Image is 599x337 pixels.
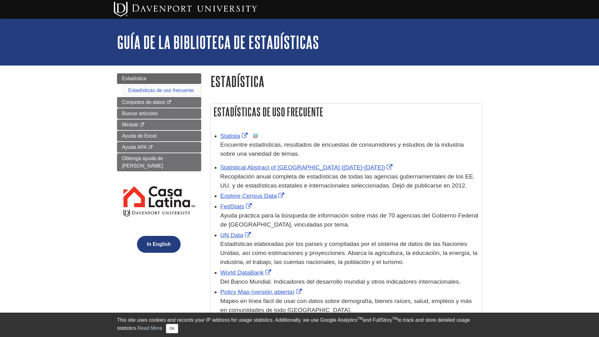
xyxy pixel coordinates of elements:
[135,242,182,247] a: In English
[122,122,138,127] span: Minitab
[117,120,201,130] a: Minitab
[220,277,479,286] div: Del Banco Mundial. Indicadores del desarrollo mundial y otros indicadores internacionales.
[211,73,482,89] h1: Estadística
[166,324,178,333] button: Close
[211,104,482,120] h2: Estadísticas de uso frecuente
[117,73,201,263] div: Guide Page Menu
[220,140,479,159] p: Encuentre estadísticas, resultados de encuestas de consumidores y estudios de la industria sobre ...
[220,172,479,190] div: Recopilación anual completa de estadísticas de todas las agencias gubernamentales de los EE. UU. ...
[122,133,157,139] span: Ayuda de Excel
[220,211,479,229] div: Ayuda práctica para la búsqueda de información sobre más de 70 agencias del Gobierno Federal de [...
[122,144,147,150] span: Ayuda APA
[148,145,153,149] i: This link opens in a new window
[220,164,394,171] a: Link opens in new window
[220,193,286,199] a: Link opens in new window
[220,133,249,139] a: Link opens in new window
[117,73,201,84] a: Estadística
[117,131,201,141] a: Ayuda de Excel
[220,240,479,266] div: Estadísticas elaboradas por los países y compiladas por el sistema de datos de las Naciones Unida...
[220,289,304,295] a: Link opens in new window
[357,316,363,321] sup: TM
[220,297,479,315] div: Mapeo en línea fácil de usar con datos sobre demografía, bienes raíces, salud, empleos y más en c...
[220,269,273,276] a: Link opens in new window
[122,100,165,105] span: Conjuntos de datos
[392,316,397,321] sup: TM
[117,153,201,171] a: Obtenga ayuda de [PERSON_NAME]
[117,142,201,153] a: Ayuda APA
[166,100,172,105] i: This link opens in a new window
[128,88,194,93] a: Estadísticas de uso frecuente
[138,325,162,331] a: Read More
[122,156,163,168] span: Obtenga ayuda de [PERSON_NAME]
[117,108,201,119] a: Buscar artículos
[220,203,253,210] a: Link opens in new window
[122,76,146,81] span: Estadística
[122,111,158,116] span: Buscar artículos
[139,123,145,127] i: This link opens in a new window
[137,236,181,253] button: In English
[220,232,252,238] a: Link opens in new window
[117,97,201,108] a: Conjuntos de datos
[114,2,257,17] img: Davenport University
[253,134,258,139] img: Statistics
[117,32,319,52] a: Guía de la biblioteca de estadísticas
[117,316,482,333] div: This site uses cookies and records your IP address for usage statistics. Additionally, we use Goo...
